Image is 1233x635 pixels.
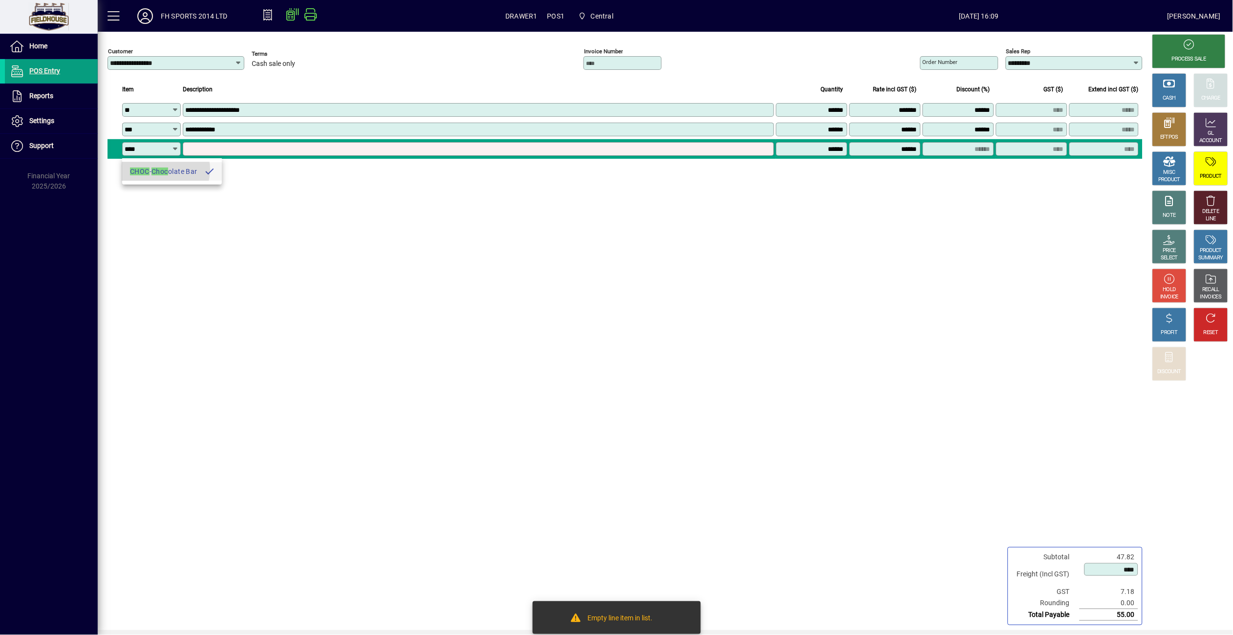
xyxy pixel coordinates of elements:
[29,92,53,100] span: Reports
[1164,169,1175,176] div: MISC
[1158,176,1180,184] div: PRODUCT
[923,59,958,65] mat-label: Order number
[821,84,844,95] span: Quantity
[1161,329,1178,337] div: PROFIT
[505,8,537,24] span: DRAWER1
[1163,247,1176,254] div: PRICE
[1203,286,1220,294] div: RECALL
[957,84,990,95] span: Discount (%)
[1161,254,1178,262] div: SELECT
[1012,586,1080,597] td: GST
[1204,329,1218,337] div: RESET
[29,67,60,75] span: POS Entry
[1080,609,1138,621] td: 55.00
[5,109,98,133] a: Settings
[1044,84,1063,95] span: GST ($)
[1200,294,1221,301] div: INVOICES
[587,613,652,625] div: Empty line item in list.
[5,84,98,108] a: Reports
[1158,368,1181,376] div: DISCOUNT
[1202,95,1221,102] div: CHARGE
[1208,130,1214,137] div: GL
[1172,56,1206,63] div: PROCESS SALE
[591,8,613,24] span: Central
[873,84,917,95] span: Rate incl GST ($)
[1203,208,1219,215] div: DELETE
[1163,286,1176,294] div: HOLD
[130,7,161,25] button: Profile
[1168,8,1221,24] div: [PERSON_NAME]
[1080,586,1138,597] td: 7.18
[1200,247,1222,254] div: PRODUCT
[1200,173,1222,180] div: PRODUCT
[5,34,98,59] a: Home
[1161,134,1179,141] div: EFTPOS
[1012,563,1080,586] td: Freight (Incl GST)
[574,7,617,25] span: Central
[547,8,565,24] span: POS1
[108,48,133,55] mat-label: Customer
[29,42,47,50] span: Home
[1012,597,1080,609] td: Rounding
[1163,212,1176,219] div: NOTE
[1080,597,1138,609] td: 0.00
[1163,95,1176,102] div: CASH
[791,8,1168,24] span: [DATE] 16:09
[1006,48,1031,55] mat-label: Sales rep
[161,8,227,24] div: FH SPORTS 2014 LTD
[1012,609,1080,621] td: Total Payable
[29,142,54,149] span: Support
[122,84,134,95] span: Item
[252,51,310,57] span: Terms
[1089,84,1139,95] span: Extend incl GST ($)
[1199,254,1223,262] div: SUMMARY
[1206,215,1216,223] div: LINE
[252,60,295,68] span: Cash sale only
[584,48,623,55] mat-label: Invoice number
[1200,137,1222,145] div: ACCOUNT
[5,134,98,158] a: Support
[29,117,54,125] span: Settings
[1160,294,1178,301] div: INVOICE
[183,84,213,95] span: Description
[1012,551,1080,563] td: Subtotal
[1080,551,1138,563] td: 47.82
